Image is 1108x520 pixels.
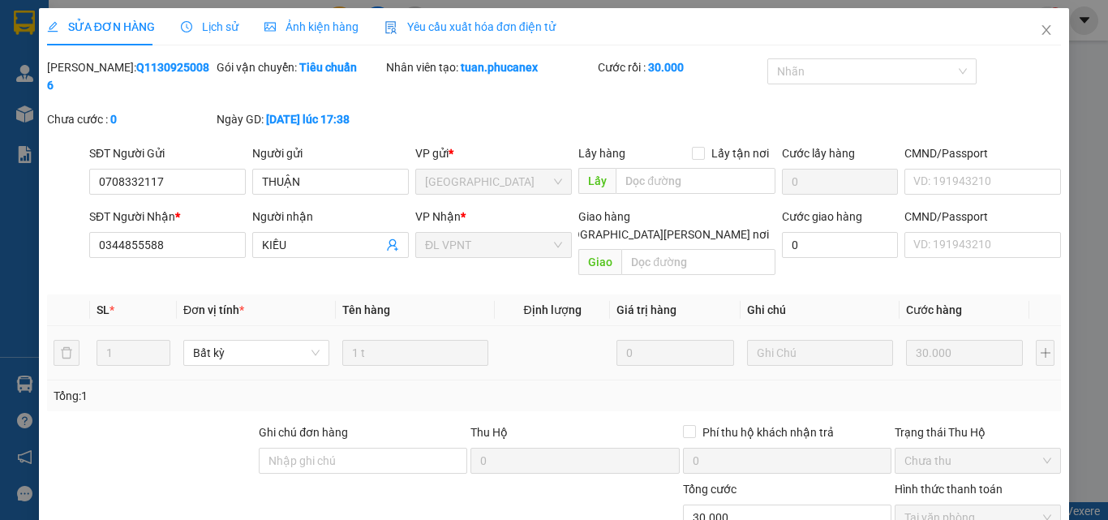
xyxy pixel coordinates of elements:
[616,303,676,316] span: Giá trị hàng
[47,20,155,33] span: SỬA ĐƠN HÀNG
[386,239,399,251] span: user-add
[264,21,276,32] span: picture
[782,232,898,258] input: Cước giao hàng
[264,20,359,33] span: Ảnh kiện hàng
[217,58,383,76] div: Gói vận chuyển:
[696,423,840,441] span: Phí thu hộ khách nhận trả
[470,426,508,439] span: Thu Hộ
[578,249,621,275] span: Giao
[548,226,775,243] span: [GEOGRAPHIC_DATA][PERSON_NAME] nơi
[342,340,488,366] input: VD: Bàn, Ghế
[782,147,855,160] label: Cước lấy hàng
[89,144,246,162] div: SĐT Người Gửi
[895,483,1003,496] label: Hình thức thanh toán
[259,448,467,474] input: Ghi chú đơn hàng
[461,61,538,74] b: tuan.phucanex
[705,144,775,162] span: Lấy tận nơi
[425,233,562,257] span: ĐL VPNT
[895,423,1061,441] div: Trạng thái Thu Hộ
[1036,340,1054,366] button: plus
[384,20,556,33] span: Yêu cầu xuất hóa đơn điện tử
[741,294,900,326] th: Ghi chú
[906,303,962,316] span: Cước hàng
[183,303,244,316] span: Đơn vị tính
[97,303,110,316] span: SL
[181,21,192,32] span: clock-circle
[578,210,630,223] span: Giao hàng
[415,210,461,223] span: VP Nhận
[904,144,1061,162] div: CMND/Passport
[616,168,775,194] input: Dọc đường
[904,208,1061,226] div: CMND/Passport
[578,168,616,194] span: Lấy
[89,208,246,226] div: SĐT Người Nhận
[266,113,350,126] b: [DATE] lúc 17:38
[578,147,625,160] span: Lấy hàng
[415,144,572,162] div: VP gửi
[252,144,409,162] div: Người gửi
[648,61,684,74] b: 30.000
[425,170,562,194] span: ĐL Quận 1
[54,387,429,405] div: Tổng: 1
[616,340,733,366] input: 0
[110,113,117,126] b: 0
[47,21,58,32] span: edit
[1024,8,1069,54] button: Close
[299,61,357,74] b: Tiêu chuẩn
[906,340,1023,366] input: 0
[386,58,595,76] div: Nhân viên tạo:
[1040,24,1053,37] span: close
[259,426,348,439] label: Ghi chú đơn hàng
[47,110,213,128] div: Chưa cước :
[193,341,320,365] span: Bất kỳ
[782,169,898,195] input: Cước lấy hàng
[47,58,213,94] div: [PERSON_NAME]:
[782,210,862,223] label: Cước giao hàng
[683,483,737,496] span: Tổng cước
[181,20,238,33] span: Lịch sử
[598,58,764,76] div: Cước rồi :
[217,110,383,128] div: Ngày GD:
[747,340,893,366] input: Ghi Chú
[621,249,775,275] input: Dọc đường
[523,303,581,316] span: Định lượng
[342,303,390,316] span: Tên hàng
[252,208,409,226] div: Người nhận
[904,449,1051,473] span: Chưa thu
[384,21,397,34] img: icon
[54,340,79,366] button: delete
